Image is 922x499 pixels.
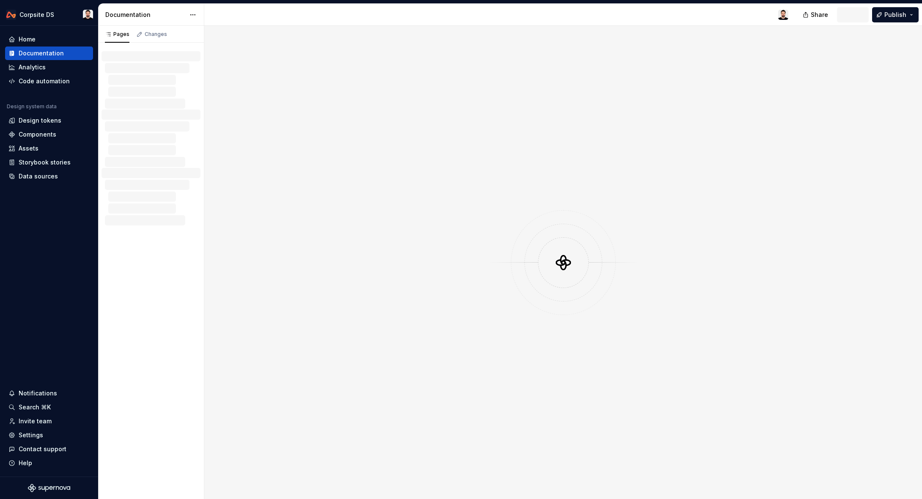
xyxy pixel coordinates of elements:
[19,172,58,181] div: Data sources
[19,63,46,71] div: Analytics
[5,74,93,88] a: Code automation
[19,158,71,167] div: Storybook stories
[5,47,93,60] a: Documentation
[19,49,64,58] div: Documentation
[2,5,96,24] button: Corpsite DSCh'an
[19,431,43,439] div: Settings
[5,456,93,470] button: Help
[19,116,61,125] div: Design tokens
[5,170,93,183] a: Data sources
[28,484,70,492] svg: Supernova Logo
[5,428,93,442] a: Settings
[5,414,93,428] a: Invite team
[19,77,70,85] div: Code automation
[19,144,38,153] div: Assets
[105,11,185,19] div: Documentation
[145,31,167,38] div: Changes
[5,33,93,46] a: Home
[105,31,129,38] div: Pages
[799,7,834,22] button: Share
[83,10,93,20] img: Ch'an
[19,11,54,19] div: Corpsite DS
[5,60,93,74] a: Analytics
[19,35,36,44] div: Home
[872,7,919,22] button: Publish
[7,103,57,110] div: Design system data
[19,417,52,425] div: Invite team
[5,142,93,155] a: Assets
[778,10,788,20] img: Ch'an
[19,389,57,398] div: Notifications
[19,445,66,453] div: Contact support
[5,114,93,127] a: Design tokens
[5,387,93,400] button: Notifications
[5,400,93,414] button: Search ⌘K
[19,403,51,411] div: Search ⌘K
[6,10,16,20] img: 0733df7c-e17f-4421-95a9-ced236ef1ff0.png
[5,128,93,141] a: Components
[5,156,93,169] a: Storybook stories
[19,459,32,467] div: Help
[884,11,906,19] span: Publish
[19,130,56,139] div: Components
[5,442,93,456] button: Contact support
[811,11,828,19] span: Share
